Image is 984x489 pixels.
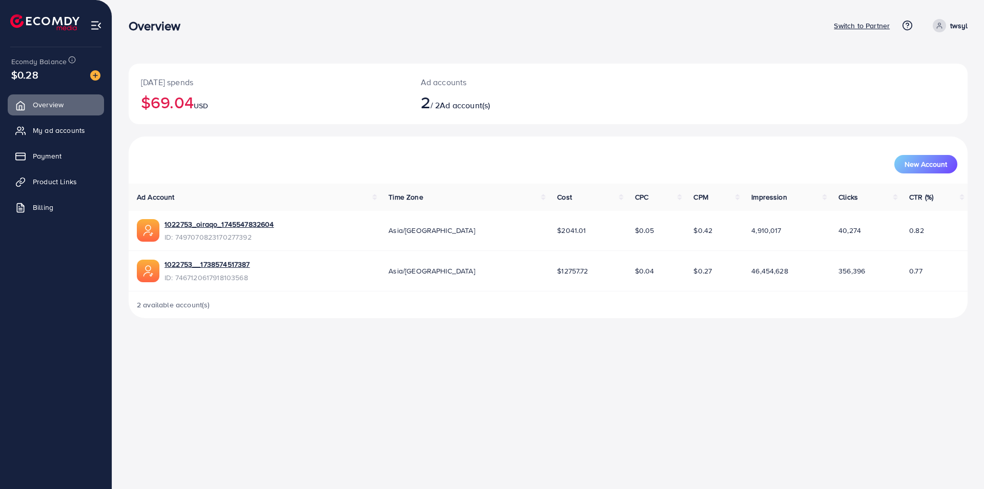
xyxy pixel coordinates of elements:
[834,19,890,32] p: Switch to Partner
[751,192,787,202] span: Impression
[421,92,606,112] h2: / 2
[909,266,922,276] span: 0.77
[388,192,423,202] span: Time Zone
[33,202,53,212] span: Billing
[693,192,708,202] span: CPM
[141,92,396,112] h2: $69.04
[940,443,976,481] iframe: Chat
[421,90,430,114] span: 2
[838,266,865,276] span: 356,396
[693,225,712,236] span: $0.42
[751,225,781,236] span: 4,910,017
[129,18,189,33] h3: Overview
[635,192,648,202] span: CPC
[838,225,861,236] span: 40,274
[8,120,104,141] a: My ad accounts
[11,67,38,82] span: $0.28
[33,177,77,187] span: Product Links
[165,272,250,283] span: ID: 7467120617918103568
[894,155,957,173] button: New Account
[165,232,274,242] span: ID: 7497070823170277392
[10,14,79,30] img: logo
[33,100,64,110] span: Overview
[11,56,67,67] span: Ecomdy Balance
[165,219,274,229] a: 1022753_oiraqo_1745547832604
[137,219,159,242] img: ic-ads-acc.e4c84228.svg
[33,151,61,161] span: Payment
[909,225,924,236] span: 0.82
[909,192,933,202] span: CTR (%)
[90,19,102,31] img: menu
[929,19,968,32] a: twsyl
[421,76,606,88] p: Ad accounts
[693,266,712,276] span: $0.27
[557,266,588,276] span: $12757.72
[557,192,572,202] span: Cost
[8,197,104,218] a: Billing
[165,259,250,269] a: 1022753__1738574517387
[141,76,396,88] p: [DATE] spends
[33,125,85,135] span: My ad accounts
[8,94,104,115] a: Overview
[557,225,586,236] span: $2041.01
[8,146,104,166] a: Payment
[194,101,208,111] span: USD
[635,225,654,236] span: $0.05
[751,266,788,276] span: 46,454,628
[388,225,475,236] span: Asia/[GEOGRAPHIC_DATA]
[950,19,968,32] p: twsyl
[905,161,947,168] span: New Account
[137,300,210,310] span: 2 available account(s)
[90,70,100,81] img: image
[388,266,475,276] span: Asia/[GEOGRAPHIC_DATA]
[8,171,104,192] a: Product Links
[440,100,490,111] span: Ad account(s)
[635,266,654,276] span: $0.04
[838,192,858,202] span: Clicks
[137,192,175,202] span: Ad Account
[137,260,159,282] img: ic-ads-acc.e4c84228.svg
